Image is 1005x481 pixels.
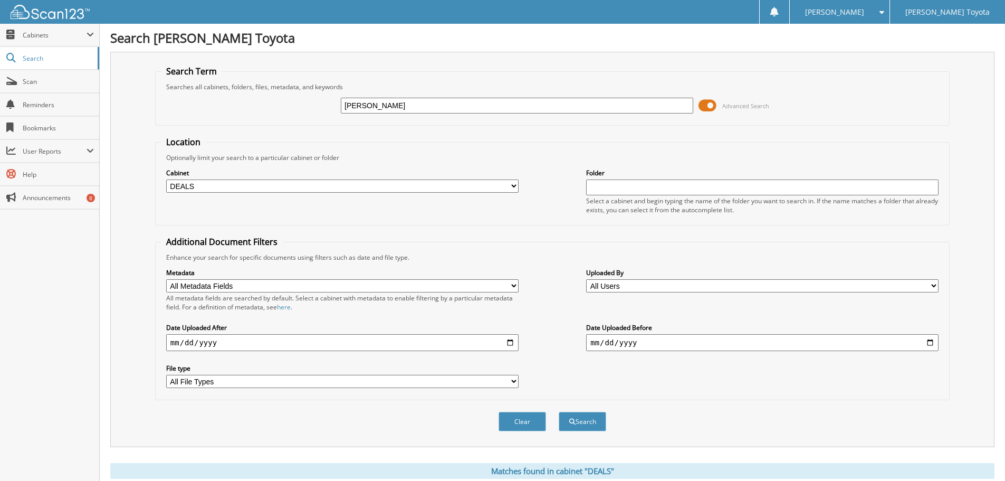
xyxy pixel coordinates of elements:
[161,65,222,77] legend: Search Term
[23,54,92,63] span: Search
[586,196,939,214] div: Select a cabinet and begin typing the name of the folder you want to search in. If the name match...
[586,268,939,277] label: Uploaded By
[23,31,87,40] span: Cabinets
[110,29,994,46] h1: Search [PERSON_NAME] Toyota
[161,136,206,148] legend: Location
[161,153,944,162] div: Optionally limit your search to a particular cabinet or folder
[161,236,283,248] legend: Additional Document Filters
[87,194,95,202] div: 8
[23,170,94,179] span: Help
[586,168,939,177] label: Folder
[905,9,990,15] span: [PERSON_NAME] Toyota
[161,82,944,91] div: Searches all cabinets, folders, files, metadata, and keywords
[166,268,519,277] label: Metadata
[23,147,87,156] span: User Reports
[23,124,94,133] span: Bookmarks
[166,323,519,332] label: Date Uploaded After
[161,253,944,262] div: Enhance your search for specific documents using filters such as date and file type.
[586,323,939,332] label: Date Uploaded Before
[805,9,864,15] span: [PERSON_NAME]
[559,412,606,431] button: Search
[586,334,939,351] input: end
[166,168,519,177] label: Cabinet
[110,463,994,479] div: Matches found in cabinet "DEALS"
[23,193,94,202] span: Announcements
[166,334,519,351] input: start
[722,102,769,110] span: Advanced Search
[277,303,291,312] a: here
[166,364,519,373] label: File type
[11,5,90,19] img: scan123-logo-white.svg
[166,294,519,312] div: All metadata fields are searched by default. Select a cabinet with metadata to enable filtering b...
[23,100,94,109] span: Reminders
[499,412,546,431] button: Clear
[23,77,94,86] span: Scan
